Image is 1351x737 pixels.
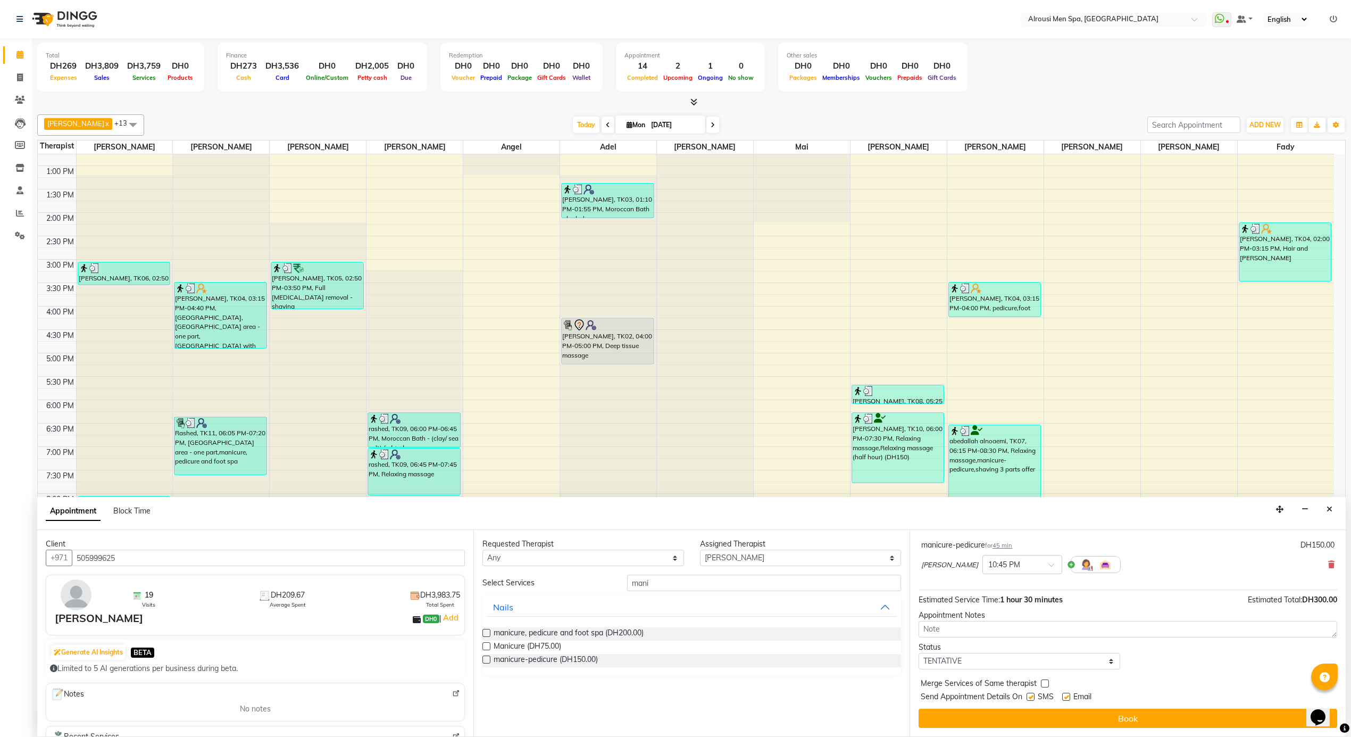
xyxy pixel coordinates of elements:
div: Assigned Therapist [700,539,902,550]
div: Requested Therapist [482,539,684,550]
div: [PERSON_NAME], TK03, 01:10 PM-01:55 PM, Moroccan Bath - herbal [562,184,653,218]
span: No show [725,74,756,81]
span: [PERSON_NAME] [657,140,753,154]
div: 1:30 PM [44,189,76,201]
div: Finance [226,51,419,60]
div: DH3,759 [123,60,165,72]
span: +13 [114,119,135,127]
span: Wallet [570,74,593,81]
div: 1 [695,60,725,72]
span: [PERSON_NAME] [366,140,463,154]
div: 6:30 PM [44,424,76,435]
div: DH0 [165,60,196,72]
div: DH0 [303,60,351,72]
div: DH0 [569,60,594,72]
div: DH2,005 [351,60,393,72]
span: Mon [624,121,648,129]
div: DH0 [820,60,863,72]
span: DH209.67 [271,590,305,601]
span: No notes [240,703,271,715]
div: [PERSON_NAME], TK04, 03:15 PM-04:00 PM, pedicure,foot spa [949,283,1040,317]
div: 8:00 PM [44,494,76,505]
span: Cash [233,74,254,81]
div: [PERSON_NAME], TK02, 04:00 PM-05:00 PM, Deep tissue massage [562,318,653,364]
div: 7:30 PM [44,470,76,482]
div: Other sales [787,51,959,60]
div: [PERSON_NAME], TK08, 05:25 PM-05:50 PM, shaving 2 part [852,385,944,403]
input: Search Appointment [1147,117,1240,133]
button: +971 [46,550,72,566]
span: Today [573,117,599,133]
span: ADD NEW [1249,121,1281,129]
span: Estimated Total: [1248,595,1302,604]
span: Card [273,74,292,81]
span: DH3,983.75 [420,590,460,601]
div: DH0 [787,60,820,72]
span: 1 hour 30 minutes [1000,595,1063,604]
span: DH0 [423,615,439,623]
span: Average Spent [270,601,306,609]
span: Sales [91,74,112,81]
div: [PERSON_NAME], TK10, 06:00 PM-07:30 PM, Relaxing massage,Relaxing massage (half hour) (DH150) [852,413,944,483]
span: Merge Services of Same therapist [921,678,1037,691]
div: DH0 [863,60,895,72]
div: DH0 [449,60,478,72]
span: [PERSON_NAME] [1141,140,1237,154]
span: | [439,611,460,624]
div: Rashed, TK11, 06:05 PM-07:20 PM, [GEOGRAPHIC_DATA] area - one part,manicure, pedicure and foot spa [174,417,266,475]
div: 6:00 PM [44,400,76,411]
button: Nails [487,598,897,617]
button: ADD NEW [1247,118,1283,133]
div: abedallah alnoaemi, TK07, 06:15 PM-08:30 PM, Relaxing massage,manicure-pedicure,shaving 3 parts o... [949,425,1040,531]
span: Voucher [449,74,478,81]
span: [PERSON_NAME] [850,140,947,154]
span: SMS [1038,691,1054,705]
div: DH0 [895,60,925,72]
div: Select Services [474,577,619,589]
button: Book [919,709,1337,728]
span: Send Appointment Details On [921,691,1022,705]
span: Products [165,74,196,81]
div: Status [919,642,1120,653]
div: rashed, TK09, 06:45 PM-07:45 PM, Relaxing massage [368,449,460,495]
div: Total [46,51,196,60]
a: Add [441,611,460,624]
div: [PERSON_NAME], TK05, 02:50 PM-03:50 PM, Full [MEDICAL_DATA] removal - shaving [271,262,363,309]
div: DH0 [393,60,419,72]
span: [PERSON_NAME] [947,140,1044,154]
span: [PERSON_NAME] [173,140,269,154]
div: DH3,809 [81,60,123,72]
span: Gift Cards [925,74,959,81]
span: Prepaids [895,74,925,81]
div: [PERSON_NAME], TK04, 02:00 PM-03:15 PM, Hair and [PERSON_NAME] [1239,223,1331,281]
span: [PERSON_NAME] [1044,140,1140,154]
div: [PERSON_NAME], TK14, 07:45 PM-08:15 PM, shaving 3 parts offer [78,496,170,518]
img: avatar [61,579,91,610]
iframe: chat widget [1306,694,1340,726]
div: [PERSON_NAME] [55,610,143,626]
div: 0 [725,60,756,72]
div: [PERSON_NAME], TK06, 02:50 PM-03:20 PM, shaving 3 parts offer [78,262,170,285]
div: 5:00 PM [44,353,76,365]
div: DH0 [478,60,505,72]
span: Package [505,74,535,81]
div: Appointment Notes [919,610,1337,621]
span: Due [398,74,414,81]
span: Prepaid [478,74,505,81]
div: 2:30 PM [44,236,76,247]
span: Angel [463,140,560,154]
span: Email [1073,691,1091,705]
div: 5:30 PM [44,377,76,388]
div: DH0 [925,60,959,72]
input: 2025-09-01 [648,117,701,133]
span: Adel [560,140,656,154]
div: 1:00 PM [44,166,76,177]
span: Estimated Service Time: [919,595,1000,604]
span: Memberships [820,74,863,81]
span: Expenses [47,74,80,81]
span: [PERSON_NAME] [77,140,173,154]
span: Notes [51,688,84,701]
span: Appointment [46,502,101,521]
span: 19 [145,590,153,601]
span: Gift Cards [535,74,569,81]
